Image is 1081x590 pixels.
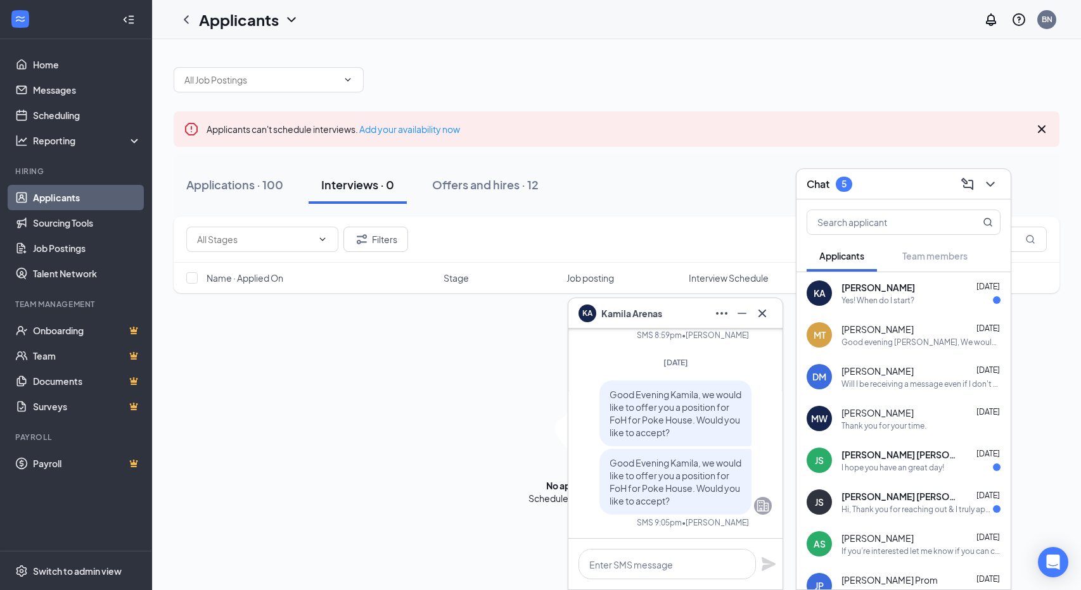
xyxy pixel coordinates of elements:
[960,177,975,192] svg: ComposeMessage
[976,491,1000,500] span: [DATE]
[15,432,139,442] div: Payroll
[755,498,771,513] svg: Company
[207,123,460,135] span: Applicants can't schedule interviews.
[682,517,749,528] span: • [PERSON_NAME]
[33,52,141,77] a: Home
[317,234,328,244] svg: ChevronDown
[819,250,864,261] span: Applicants
[1038,547,1068,577] div: Open Intercom Messenger
[812,370,826,383] div: DM
[33,451,141,476] a: PayrollCrown
[637,517,682,528] div: SMS 9:05pm
[841,420,926,431] div: Thank you for your time.
[811,412,828,425] div: MW
[976,407,1000,417] span: [DATE]
[761,556,776,572] svg: Plane
[184,73,338,87] input: All Job Postings
[15,166,139,177] div: Hiring
[682,330,749,341] span: • [PERSON_NAME]
[841,323,914,336] span: [PERSON_NAME]
[841,490,956,503] span: [PERSON_NAME] [PERSON_NAME]
[528,492,705,505] div: Schedule and manage applicant interviews
[714,306,729,321] svg: Ellipses
[207,272,283,284] span: Name · Applied On
[546,479,688,492] div: No applicants found in interviews
[732,303,752,323] button: Minimize
[957,174,978,194] button: ComposeMessage
[33,394,141,419] a: SurveysCrown
[807,177,829,191] h3: Chat
[815,454,824,467] div: JS
[179,12,194,27] svg: ChevronLeft
[841,546,1001,556] div: If you’re interested let me know if you can come in 1pm for an interview [DATE]
[1034,122,1049,137] svg: Cross
[841,281,915,294] span: [PERSON_NAME]
[33,368,141,394] a: DocumentsCrown
[841,365,914,377] span: [PERSON_NAME]
[1042,14,1052,25] div: BN
[712,303,732,323] button: Ellipses
[841,179,847,189] div: 5
[902,250,968,261] span: Team members
[807,210,957,234] input: Search applicant
[359,123,460,135] a: Add your availability now
[184,122,199,137] svg: Error
[444,272,469,284] span: Stage
[15,565,28,577] svg: Settings
[689,272,769,284] span: Interview Schedule
[976,449,1000,458] span: [DATE]
[976,532,1000,542] span: [DATE]
[33,77,141,103] a: Messages
[1025,234,1035,244] svg: MagnifyingGlass
[814,287,826,299] div: KA
[33,235,141,261] a: Job Postings
[33,343,141,368] a: TeamCrown
[841,379,1001,389] div: Will I be receiving a message even if I don't get hired?
[555,382,679,467] img: empty-state
[841,295,914,306] div: Yes! When do I start?
[637,330,682,341] div: SMS 8:59pm
[815,496,824,508] div: JS
[15,134,28,147] svg: Analysis
[841,532,914,544] span: [PERSON_NAME]
[33,185,141,210] a: Applicants
[755,306,770,321] svg: Cross
[610,457,741,506] span: Good Evening Kamila, we would like to offer you a position for FoH for Poke House. Would you like...
[983,177,998,192] svg: ChevronDown
[354,232,369,247] svg: Filter
[33,210,141,235] a: Sourcing Tools
[15,299,139,310] div: Team Management
[199,9,279,30] h1: Applicants
[814,537,826,550] div: AS
[1011,12,1027,27] svg: QuestionInfo
[976,323,1000,333] span: [DATE]
[432,177,539,192] div: Offers and hires · 12
[980,174,1001,194] button: ChevronDown
[841,504,993,515] div: Hi, Thank you for reaching out & I truly appreciate it.
[976,365,1000,375] span: [DATE]
[33,103,141,128] a: Scheduling
[566,272,614,284] span: Job posting
[601,306,662,320] span: Kamila Arenas
[841,574,938,586] span: [PERSON_NAME] Prom
[33,565,122,577] div: Switch to admin view
[343,75,353,85] svg: ChevronDown
[663,358,688,367] span: [DATE]
[983,217,993,227] svg: MagnifyingGlass
[841,462,944,473] div: I hope you have an great day!
[752,303,772,323] button: Cross
[841,448,956,461] span: [PERSON_NAME] [PERSON_NAME]
[734,306,750,321] svg: Minimize
[33,134,142,147] div: Reporting
[610,389,741,438] span: Good Evening Kamila, we would like to offer you a position for FoH for Poke House. Would you like...
[814,329,826,341] div: MT
[122,13,135,26] svg: Collapse
[284,12,299,27] svg: ChevronDown
[976,574,1000,584] span: [DATE]
[841,406,914,419] span: [PERSON_NAME]
[33,261,141,286] a: Talent Network
[983,12,999,27] svg: Notifications
[976,282,1000,291] span: [DATE]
